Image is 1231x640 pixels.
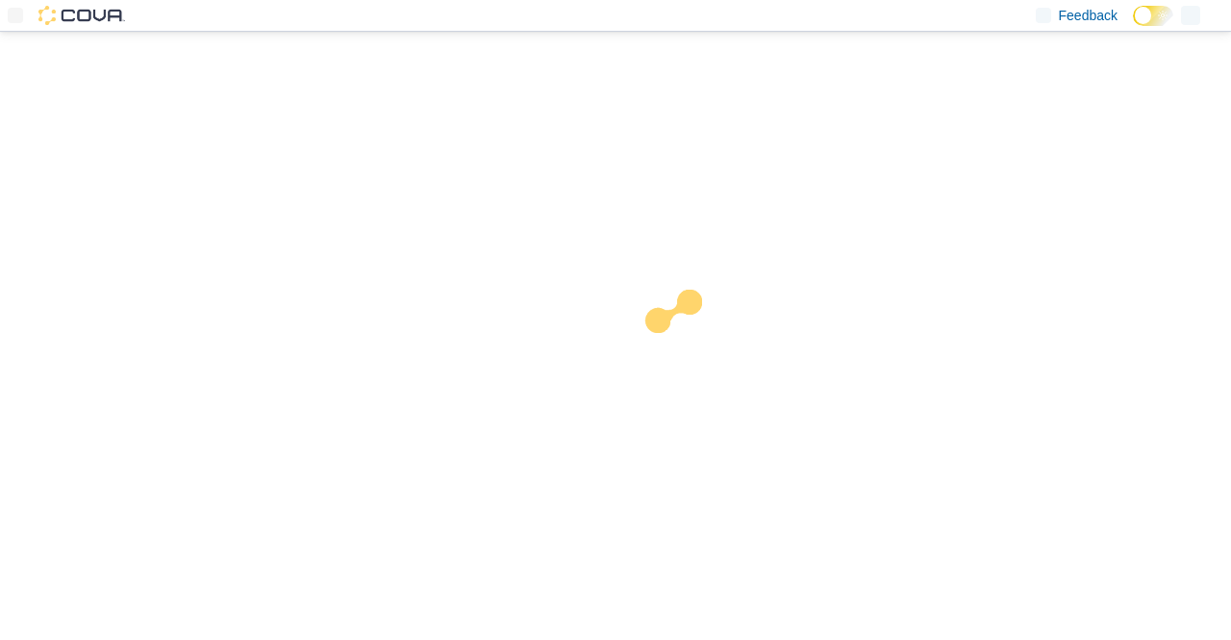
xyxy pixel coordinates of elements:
input: Dark Mode [1133,6,1173,26]
img: Cova [38,6,125,25]
span: Dark Mode [1133,26,1134,27]
span: Feedback [1059,6,1118,25]
img: cova-loader [615,275,760,420]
